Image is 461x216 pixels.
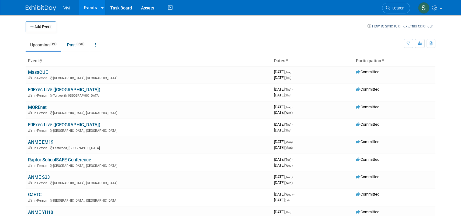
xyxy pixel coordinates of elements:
span: Committed [356,70,379,74]
span: Committed [356,157,379,162]
div: Tortworth, [GEOGRAPHIC_DATA] [28,93,269,98]
span: - [293,139,294,144]
span: In-Person [34,94,49,98]
th: Event [26,56,271,66]
a: Past198 [62,39,89,51]
span: In-Person [34,129,49,133]
span: In-Person [34,146,49,150]
img: In-Person Event [28,129,32,132]
span: [DATE] [274,93,291,97]
span: (Thu) [285,211,291,214]
span: - [292,157,293,162]
span: Committed [356,210,379,214]
a: ANME EM19 [28,139,53,145]
a: Sort by Participation Type [381,58,384,63]
span: - [292,210,293,214]
span: [DATE] [274,122,293,127]
span: (Thu) [285,129,291,132]
span: Committed [356,175,379,179]
a: MassCUE [28,70,48,75]
span: Committed [356,87,379,92]
a: EdExec Live ([GEOGRAPHIC_DATA]) [28,87,100,92]
span: [DATE] [274,105,293,109]
span: Committed [356,139,379,144]
span: [DATE] [274,145,293,150]
span: - [293,175,294,179]
span: [DATE] [274,157,293,162]
span: [DATE] [274,210,293,214]
span: [DATE] [274,163,293,167]
a: Sort by Event Name [39,58,42,63]
a: ANME S23 [28,175,50,180]
div: [GEOGRAPHIC_DATA], [GEOGRAPHIC_DATA] [28,75,269,80]
span: [DATE] [274,110,293,115]
img: In-Person Event [28,111,32,114]
img: In-Person Event [28,146,32,149]
img: Sandra Wimer [418,2,430,14]
span: Vivi [63,5,70,10]
span: [DATE] [274,70,293,74]
div: [GEOGRAPHIC_DATA], [GEOGRAPHIC_DATA] [28,163,269,168]
span: [DATE] [274,198,289,202]
th: Participation [353,56,435,66]
img: In-Person Event [28,181,32,184]
span: [DATE] [274,175,294,179]
span: (Thu) [285,88,291,91]
img: In-Person Event [28,94,32,97]
span: (Tue) [285,158,291,161]
a: MOREnet [28,105,47,110]
a: GaETC [28,192,42,197]
span: [DATE] [274,87,293,92]
span: - [292,122,293,127]
img: In-Person Event [28,199,32,202]
button: Add Event [26,21,56,32]
span: 19 [50,42,57,46]
span: (Tue) [285,70,291,74]
span: - [292,70,293,74]
span: (Mon) [285,146,293,149]
span: In-Person [34,181,49,185]
span: (Fri) [285,199,289,202]
span: (Wed) [285,181,293,185]
span: [DATE] [274,75,291,80]
div: [GEOGRAPHIC_DATA], [GEOGRAPHIC_DATA] [28,180,269,185]
img: In-Person Event [28,76,32,79]
span: Committed [356,192,379,196]
a: How to sync to an external calendar... [367,24,435,28]
div: [GEOGRAPHIC_DATA], [GEOGRAPHIC_DATA] [28,128,269,133]
span: (Wed) [285,175,293,179]
span: Search [390,6,404,10]
a: ANME YH10 [28,210,53,215]
span: (Mon) [285,140,293,144]
span: (Wed) [285,193,293,196]
span: In-Person [34,164,49,168]
a: Search [382,3,410,13]
div: [GEOGRAPHIC_DATA], [GEOGRAPHIC_DATA] [28,198,269,203]
span: (Thu) [285,76,291,80]
span: Committed [356,122,379,127]
span: (Wed) [285,164,293,167]
span: - [292,87,293,92]
a: EdExec Live ([GEOGRAPHIC_DATA]) [28,122,100,128]
span: (Tue) [285,106,291,109]
img: ExhibitDay [26,5,56,11]
a: Raptor SchoolSAFE Conference [28,157,91,163]
span: - [292,105,293,109]
a: Sort by Start Date [285,58,288,63]
span: [DATE] [274,139,294,144]
span: [DATE] [274,192,294,196]
span: (Thu) [285,94,291,97]
div: Eastwood, [GEOGRAPHIC_DATA] [28,145,269,150]
span: (Thu) [285,123,291,126]
span: [DATE] [274,128,291,132]
div: [GEOGRAPHIC_DATA], [GEOGRAPHIC_DATA] [28,110,269,115]
span: (Wed) [285,111,293,114]
span: - [293,192,294,196]
span: [DATE] [274,180,293,185]
th: Dates [271,56,353,66]
span: 198 [76,42,84,46]
span: In-Person [34,111,49,115]
span: Committed [356,105,379,109]
a: Upcoming19 [26,39,61,51]
img: In-Person Event [28,164,32,167]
